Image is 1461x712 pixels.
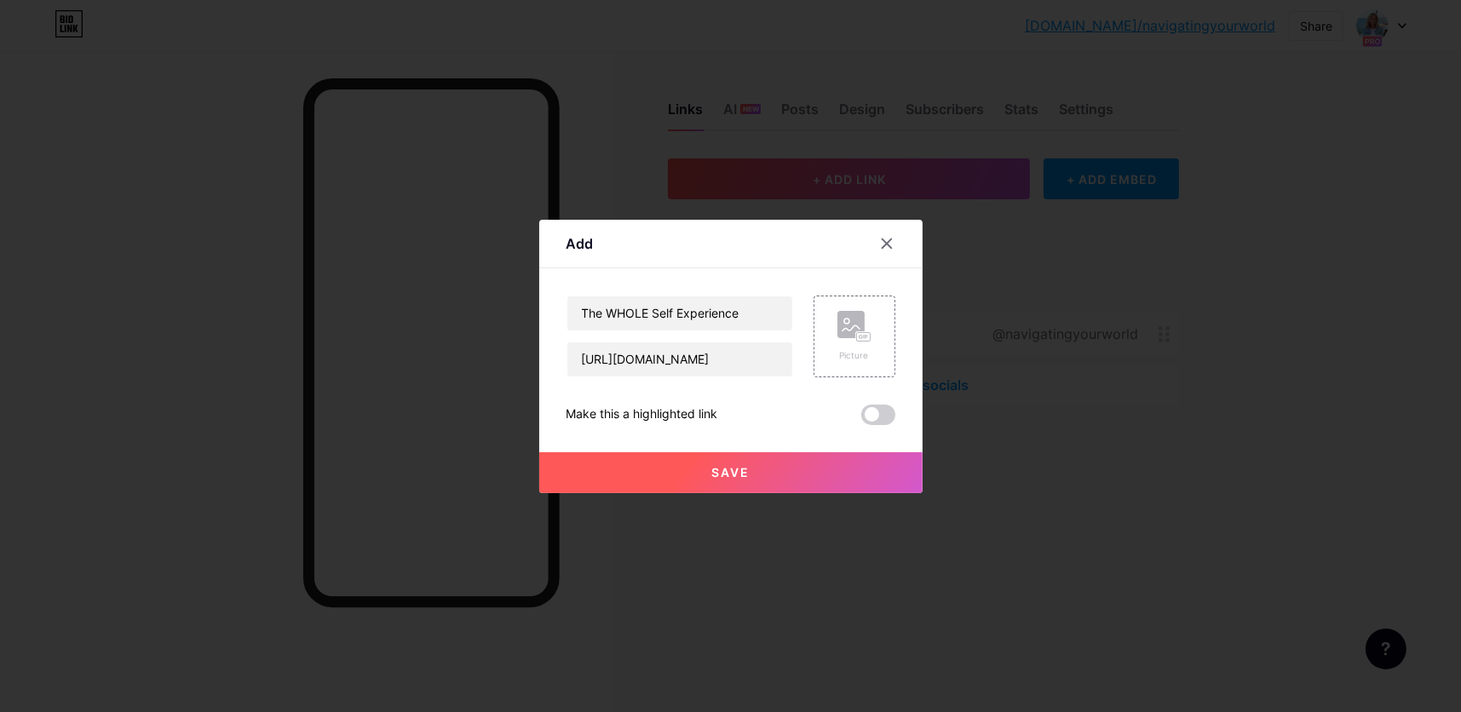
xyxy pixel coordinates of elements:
input: Title [567,296,792,330]
div: Picture [837,349,871,362]
div: Make this a highlighted link [567,405,718,425]
span: Save [711,465,750,479]
button: Save [539,452,923,493]
div: Add [567,233,594,254]
input: URL [567,342,792,376]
